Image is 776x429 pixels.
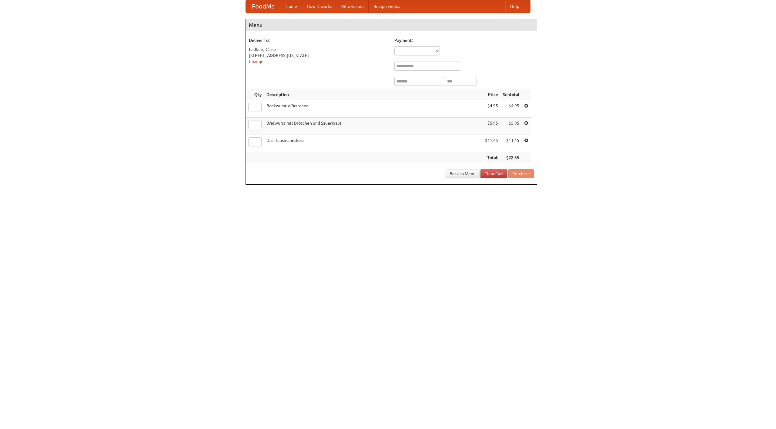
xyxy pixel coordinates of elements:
[264,135,483,152] td: Das Hausmannskost
[446,169,480,178] a: Back to Menu
[483,89,500,100] th: Price
[249,37,388,43] h5: Deliver To:
[505,0,524,12] a: Help
[281,0,302,12] a: Home
[264,100,483,118] td: Bockwurst Würstchen
[483,118,500,135] td: $5.95
[249,52,388,59] div: [STREET_ADDRESS][US_STATE]
[249,59,263,64] a: Change
[246,19,537,31] h4: Menu
[500,89,522,100] th: Subtotal
[394,37,534,43] h5: Payment:
[246,0,281,12] a: FoodMe
[302,0,336,12] a: How it works
[249,46,388,52] div: Eadburg Glasse
[369,0,405,12] a: Recipe videos
[500,152,522,163] th: $22.35
[246,89,264,100] th: Qty
[500,118,522,135] td: $5.95
[264,89,483,100] th: Description
[500,135,522,152] td: $11.45
[508,169,534,178] button: Purchase
[264,118,483,135] td: Bratwurst mit Brötchen und Sauerkraut
[483,152,500,163] th: Total:
[336,0,369,12] a: Who we are
[500,100,522,118] td: $4.95
[480,169,507,178] a: Clear Cart
[483,100,500,118] td: $4.95
[483,135,500,152] td: $11.45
